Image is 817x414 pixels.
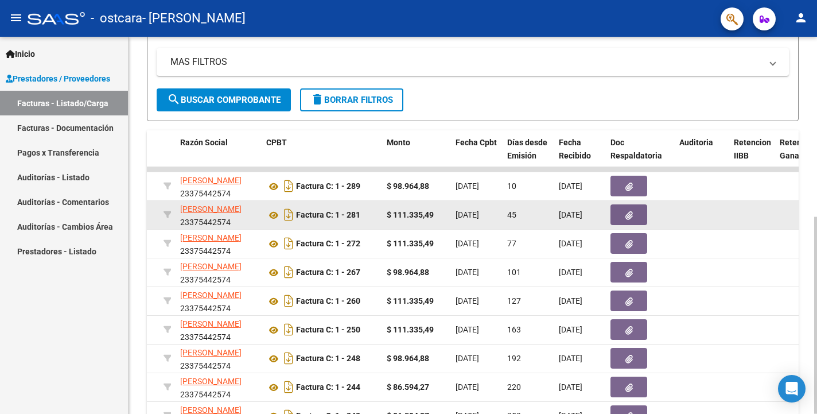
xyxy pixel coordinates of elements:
strong: $ 111.335,49 [387,210,434,219]
div: 23375442574 [180,346,257,370]
strong: $ 98.964,88 [387,354,429,363]
span: Monto [387,138,410,147]
span: [DATE] [456,354,479,363]
datatable-header-cell: Doc Respaldatoria [606,130,675,181]
span: Inicio [6,48,35,60]
div: 23375442574 [180,289,257,313]
span: Auditoria [679,138,713,147]
span: [PERSON_NAME] [180,348,242,357]
strong: Factura C: 1 - 281 [296,211,360,220]
span: Doc Respaldatoria [610,138,662,160]
span: [DATE] [559,382,582,392]
button: Borrar Filtros [300,88,403,111]
i: Descargar documento [281,263,296,281]
datatable-header-cell: CPBT [262,130,382,181]
i: Descargar documento [281,206,296,224]
i: Descargar documento [281,349,296,367]
strong: Factura C: 1 - 260 [296,297,360,306]
i: Descargar documento [281,378,296,396]
span: [DATE] [559,354,582,363]
span: Retencion IIBB [734,138,771,160]
span: 10 [507,181,516,191]
span: [DATE] [456,296,479,305]
span: 192 [507,354,521,363]
span: Prestadores / Proveedores [6,72,110,85]
span: [PERSON_NAME] [180,319,242,328]
datatable-header-cell: Fecha Cpbt [451,130,503,181]
datatable-header-cell: Días desde Emisión [503,130,554,181]
strong: $ 111.335,49 [387,325,434,334]
span: Días desde Emisión [507,138,547,160]
span: [DATE] [559,268,582,277]
span: [DATE] [559,239,582,248]
span: [DATE] [559,325,582,334]
strong: Factura C: 1 - 272 [296,239,360,249]
mat-expansion-panel-header: MAS FILTROS [157,48,789,76]
span: - [PERSON_NAME] [142,6,246,31]
datatable-header-cell: Auditoria [675,130,729,181]
span: [PERSON_NAME] [180,262,242,271]
span: [DATE] [456,210,479,219]
span: [PERSON_NAME] [180,233,242,242]
strong: $ 111.335,49 [387,239,434,248]
span: [DATE] [559,181,582,191]
span: Razón Social [180,138,228,147]
strong: $ 98.964,88 [387,268,429,277]
span: CPBT [266,138,287,147]
i: Descargar documento [281,320,296,339]
span: [DATE] [456,181,479,191]
span: 101 [507,268,521,277]
mat-icon: menu [9,11,23,25]
span: [DATE] [456,239,479,248]
strong: $ 86.594,27 [387,382,429,392]
span: Borrar Filtros [310,95,393,105]
span: Fecha Recibido [559,138,591,160]
span: [PERSON_NAME] [180,204,242,214]
span: Buscar Comprobante [167,95,281,105]
span: [DATE] [559,296,582,305]
div: 23375442574 [180,318,257,342]
button: Buscar Comprobante [157,88,291,111]
strong: Factura C: 1 - 250 [296,326,360,335]
datatable-header-cell: Retencion IIBB [729,130,775,181]
datatable-header-cell: Fecha Recibido [554,130,606,181]
span: [DATE] [456,382,479,392]
span: Fecha Cpbt [456,138,497,147]
mat-icon: person [794,11,808,25]
span: [DATE] [456,268,479,277]
strong: Factura C: 1 - 248 [296,354,360,363]
span: [PERSON_NAME] [180,377,242,386]
span: 163 [507,325,521,334]
div: 23375442574 [180,174,257,198]
span: [PERSON_NAME] [180,176,242,185]
span: 220 [507,382,521,392]
div: Open Intercom Messenger [778,375,806,403]
strong: Factura C: 1 - 289 [296,182,360,191]
mat-icon: delete [310,92,324,106]
div: 23375442574 [180,231,257,256]
div: 23375442574 [180,375,257,399]
span: - ostcara [91,6,142,31]
strong: Factura C: 1 - 267 [296,268,360,277]
i: Descargar documento [281,177,296,195]
strong: Factura C: 1 - 244 [296,383,360,392]
i: Descargar documento [281,234,296,253]
span: [PERSON_NAME] [180,291,242,300]
div: 23375442574 [180,260,257,284]
strong: $ 111.335,49 [387,296,434,305]
datatable-header-cell: Monto [382,130,451,181]
span: 127 [507,296,521,305]
datatable-header-cell: Razón Social [176,130,262,181]
strong: $ 98.964,88 [387,181,429,191]
mat-icon: search [167,92,181,106]
i: Descargar documento [281,292,296,310]
mat-panel-title: MAS FILTROS [170,56,761,68]
div: 23375442574 [180,203,257,227]
span: [DATE] [456,325,479,334]
span: [DATE] [559,210,582,219]
span: 77 [507,239,516,248]
span: 45 [507,210,516,219]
